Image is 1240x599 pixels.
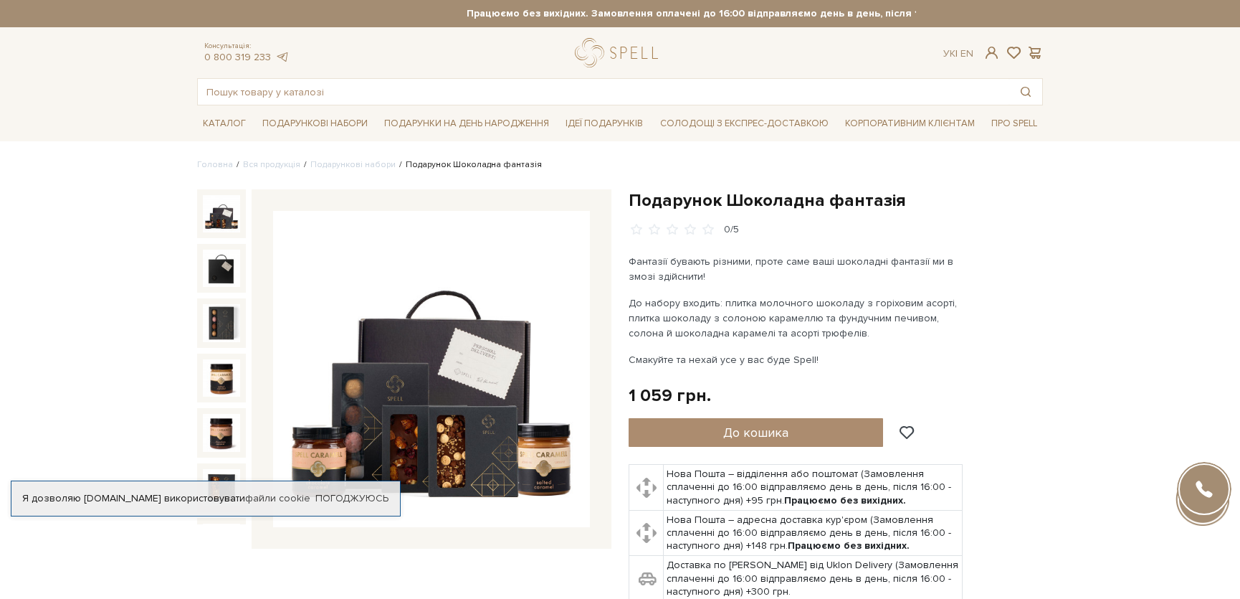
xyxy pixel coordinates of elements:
[203,304,240,341] img: Подарунок Шоколадна фантазія
[197,159,233,170] a: Головна
[203,414,240,451] img: Подарунок Шоколадна фантазія
[986,113,1043,135] span: Про Spell
[629,189,1043,212] h1: Подарунок Шоколадна фантазія
[203,469,240,506] img: Подарунок Шоколадна фантазія
[243,159,300,170] a: Вся продукція
[955,47,958,60] span: |
[310,159,396,170] a: Подарункові набори
[629,418,883,447] button: До кошика
[723,425,788,440] span: До кошика
[724,223,739,237] div: 0/5
[784,494,906,506] b: Працюємо без вихідних.
[1009,79,1042,105] button: Пошук товару у каталозі
[203,359,240,397] img: Подарунок Шоколадна фантазія
[575,38,664,67] a: logo
[204,51,271,63] a: 0 800 319 233
[198,79,1009,105] input: Пошук товару у каталозі
[960,47,973,60] a: En
[203,250,240,287] img: Подарунок Шоколадна фантазія
[204,42,289,51] span: Консультація:
[275,51,289,63] a: telegram
[788,539,910,552] b: Працюємо без вихідних.
[629,254,965,284] p: Фантазії бувають різними, проте саме ваші шоколадні фантазії ми в змозі здійснити!
[273,211,590,528] img: Подарунок Шоколадна фантазія
[203,524,240,561] img: Подарунок Шоколадна фантазія
[943,47,973,60] div: Ук
[257,113,373,135] span: Подарункові набори
[560,113,649,135] span: Ідеї подарунків
[664,510,963,556] td: Нова Пошта – адресна доставка кур'єром (Замовлення сплаченні до 16:00 відправляємо день в день, п...
[315,492,388,505] a: Погоджуюсь
[664,465,963,511] td: Нова Пошта – відділення або поштомат (Замовлення сплаченні до 16:00 відправляємо день в день, піс...
[629,296,965,341] p: До набору входить: плитка молочного шоколаду з горіховим асорті, плитка шоколаду з солоною караме...
[203,195,240,232] img: Подарунок Шоколадна фантазія
[396,159,542,171] li: Подарунок Шоколадна фантазія
[654,111,834,136] a: Солодощі з експрес-доставкою
[629,352,965,367] p: Смакуйте та нехай усе у вас буде Spell!
[629,385,711,407] div: 1 059 грн.
[378,113,555,135] span: Подарунки на День народження
[197,113,252,135] span: Каталог
[11,492,400,505] div: Я дозволяю [DOMAIN_NAME] використовувати
[245,492,310,504] a: файли cookie
[839,111,981,136] a: Корпоративним клієнтам
[324,7,1170,20] strong: Працюємо без вихідних. Замовлення оплачені до 16:00 відправляємо день в день, після 16:00 - насту...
